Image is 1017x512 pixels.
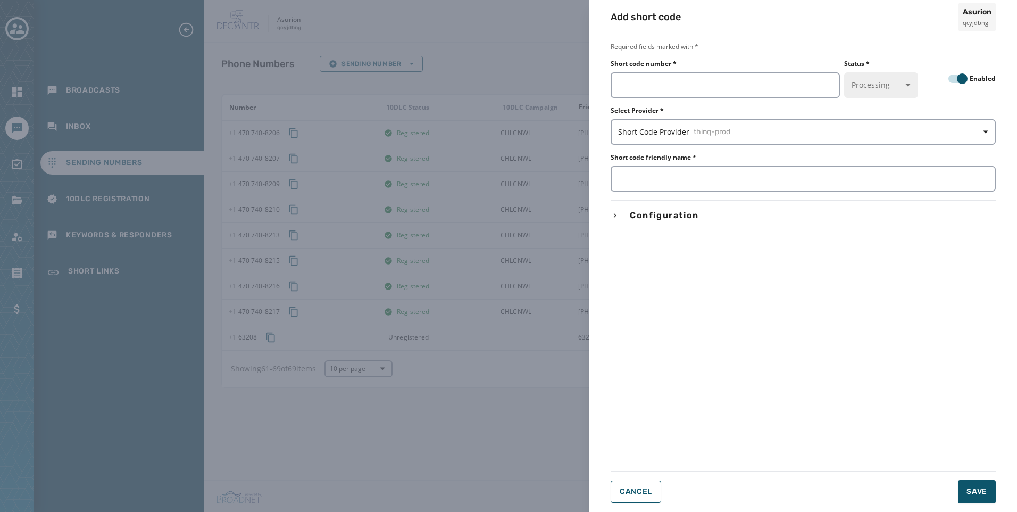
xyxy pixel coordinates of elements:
[611,10,681,24] h2: Add short code
[844,72,918,98] button: Processing
[963,7,991,18] span: Asurion
[611,43,996,51] span: Required fields marked with *
[611,209,996,222] button: Configuration
[611,106,996,115] label: Select Provider *
[628,209,701,222] span: Configuration
[618,127,988,137] span: Short Code Provider
[970,75,996,83] label: Enabled
[620,488,652,496] span: Cancel
[611,60,677,68] label: Short code number *
[844,60,918,68] label: Status *
[958,480,996,503] button: Save
[966,486,987,497] span: Save
[611,119,996,145] button: Short Code Providerthinq-prod
[852,80,910,90] span: Processing
[963,19,991,28] span: qcyjdbng
[694,127,730,137] span: thinq-prod
[611,481,661,503] button: Cancel
[611,153,696,162] label: Short code friendly name *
